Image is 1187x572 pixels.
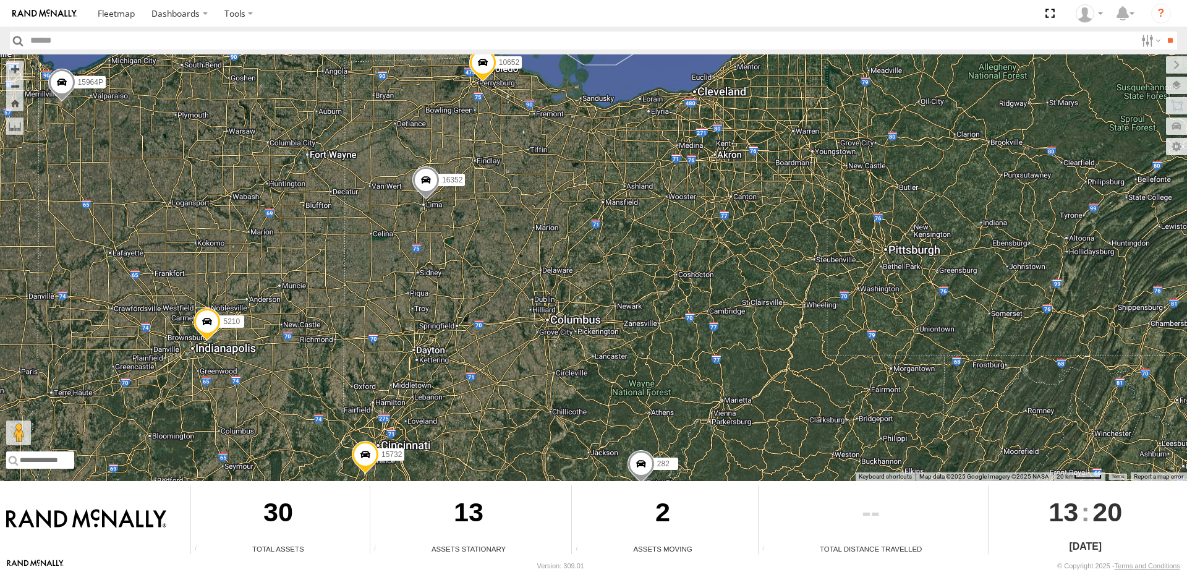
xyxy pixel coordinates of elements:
a: Terms (opens in new tab) [1112,474,1125,479]
a: Visit our Website [7,560,64,572]
button: Zoom out [6,77,23,95]
span: 5210 [223,317,240,326]
div: 13 [370,485,567,544]
div: Assets Stationary [370,544,567,554]
span: 20 [1092,485,1122,539]
button: Zoom in [6,61,23,77]
button: Map Scale: 20 km per 41 pixels [1053,472,1105,481]
div: Total number of Enabled Assets [191,545,210,554]
label: Map Settings [1166,138,1187,155]
span: 10652 [499,58,519,67]
div: Total Assets [191,544,365,554]
button: Keyboard shortcuts [859,472,912,481]
label: Search Filter Options [1136,32,1163,49]
span: 20 km [1057,473,1074,480]
i: ? [1151,4,1171,23]
div: [DATE] [989,539,1183,554]
div: Version: 309.01 [537,562,584,570]
span: 15964P [78,78,103,87]
a: Terms and Conditions [1115,562,1180,570]
button: Drag Pegman onto the map to open Street View [6,420,31,445]
label: Measure [6,117,23,135]
span: 15732 [381,450,402,459]
span: 13 [1049,485,1078,539]
div: Assets Moving [572,544,753,554]
div: Total Distance Travelled [759,544,984,554]
div: © Copyright 2025 - [1057,562,1180,570]
div: : [989,485,1183,539]
div: 30 [191,485,365,544]
div: Total number of assets current stationary. [370,545,389,554]
div: Paul Withrow [1071,4,1107,23]
div: Total distance travelled by all assets within specified date range and applied filters [759,545,777,554]
span: 16352 [442,176,462,184]
span: Map data ©2025 Google Imagery ©2025 NASA [919,473,1049,480]
span: 282 [657,459,670,468]
div: 2 [572,485,753,544]
div: Total number of assets current in transit. [572,545,590,554]
button: Zoom Home [6,95,23,111]
img: Rand McNally [6,509,166,530]
img: rand-logo.svg [12,9,77,18]
a: Report a map error [1134,473,1183,480]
